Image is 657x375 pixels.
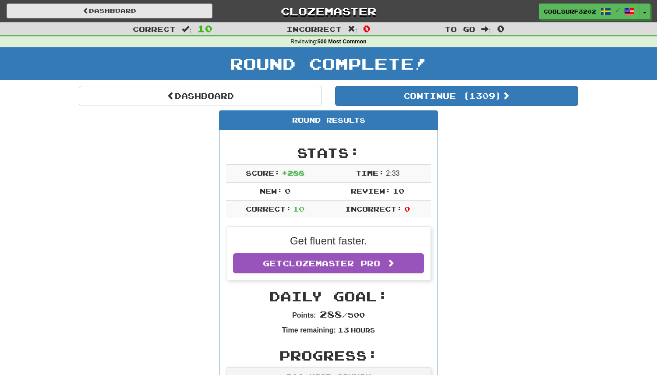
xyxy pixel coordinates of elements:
span: 13 [338,325,349,334]
span: Score: [246,169,280,177]
span: + 288 [282,169,304,177]
span: : [481,25,491,33]
span: : [348,25,357,33]
span: Time: [356,169,384,177]
button: Continue (1309) [335,86,578,106]
p: Get fluent faster. [233,233,424,248]
small: Hours [351,326,375,334]
span: 10 [393,187,404,195]
span: 0 [363,23,371,34]
span: 10 [293,205,304,213]
a: Clozemaster [226,4,431,19]
strong: Time remaining: [282,326,336,334]
div: Round Results [219,111,438,130]
h2: Progress: [226,348,431,363]
span: 0 [285,187,290,195]
span: 0 [404,205,410,213]
strong: Points: [292,311,316,319]
span: Incorrect: [345,205,402,213]
h1: Round Complete! [3,55,654,72]
span: 10 [198,23,212,34]
span: 0 [497,23,505,34]
span: Review: [351,187,391,195]
h2: Stats: [226,145,431,160]
a: GetClozemaster Pro [233,253,424,273]
span: : [182,25,191,33]
span: 288 [320,309,342,319]
span: 2 : 33 [386,170,399,177]
span: Incorrect [286,25,342,33]
span: To go [445,25,475,33]
a: Dashboard [79,86,322,106]
a: CoolSurf3202 / [539,4,639,19]
h2: Daily Goal: [226,289,431,304]
span: New: [260,187,283,195]
span: / 500 [320,311,365,319]
span: / [615,7,620,13]
a: Dashboard [7,4,212,18]
span: Clozemaster Pro [283,258,380,268]
span: Correct: [246,205,291,213]
span: Correct [133,25,176,33]
strong: 500 Most Common [318,39,367,45]
span: CoolSurf3202 [544,7,596,15]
